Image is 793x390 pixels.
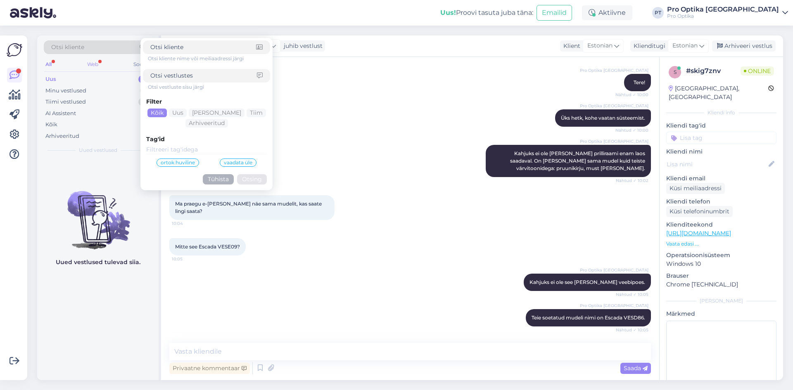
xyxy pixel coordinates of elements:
div: Uus [45,75,56,83]
span: Saada [624,364,648,372]
p: Märkmed [666,310,776,318]
p: Operatsioonisüsteem [666,251,776,260]
div: Minu vestlused [45,87,86,95]
p: Chrome [TECHNICAL_ID] [666,280,776,289]
span: Nähtud ✓ 10:05 [616,291,648,298]
div: PT [652,7,664,19]
p: Brauser [666,272,776,280]
span: Nähtud ✓ 10:00 [615,127,648,133]
div: 0 [138,75,150,83]
div: [PERSON_NAME] [666,297,776,305]
span: Estonian [672,41,698,50]
span: Online [741,66,774,76]
div: Web [85,59,100,70]
span: Kahjuks ei ole see [PERSON_NAME] veebipoes. [529,279,645,285]
p: Windows 10 [666,260,776,268]
input: Filtreeri tag'idega [146,145,267,154]
div: Filter [146,97,267,106]
span: Pro Optika [GEOGRAPHIC_DATA] [580,303,648,309]
div: 0 [138,98,150,106]
span: ortok huviline [161,160,195,165]
div: Otsi vestluste sisu järgi [148,83,270,91]
div: Arhiveeritud [45,132,79,140]
div: Proovi tasuta juba täna: [440,8,533,18]
span: Estonian [587,41,613,50]
input: Lisa nimi [667,160,767,169]
span: Otsi kliente [51,43,84,52]
p: Kliendi email [666,174,776,183]
div: Tiimi vestlused [45,98,86,106]
p: Kliendi nimi [666,147,776,156]
b: Uus! [440,9,456,17]
span: Ma praegu e-[PERSON_NAME] näe sama mudelit, kas saate lingi saata? [175,201,323,214]
div: Privaatne kommentaar [169,363,250,374]
input: Lisa tag [666,132,776,144]
div: AI Assistent [45,109,76,118]
div: # skig7znv [686,66,741,76]
a: [URL][DOMAIN_NAME] [666,229,731,237]
div: All [44,59,53,70]
span: Nähtud ✓ 10:05 [616,327,648,333]
span: Tere! [634,79,645,85]
div: 1 [140,87,150,95]
span: Nähtud ✓ 10:02 [616,177,648,184]
span: Pro Optika [GEOGRAPHIC_DATA] [580,67,648,73]
input: Otsi vestlustes [150,71,257,80]
div: Küsi meiliaadressi [666,183,725,194]
div: Tag'id [146,135,267,144]
span: Üks hetk, kohe vaatan süsteemist. [561,115,645,121]
span: Pro Optika [GEOGRAPHIC_DATA] [580,267,648,273]
div: Klient [560,42,580,50]
div: juhib vestlust [280,42,323,50]
span: Kahjuks ei ole [PERSON_NAME] prilliraami enam laos saadaval. On [PERSON_NAME] sama mudel kuid tei... [510,150,646,171]
div: [GEOGRAPHIC_DATA], [GEOGRAPHIC_DATA] [669,84,768,102]
div: Küsi telefoninumbrit [666,206,733,217]
a: Pro Optika [GEOGRAPHIC_DATA]Pro Optika [667,6,788,19]
span: Teie soetatud mudeli nimi on Escada VESD86. [532,314,645,321]
div: Pro Optika [667,13,779,19]
p: Klienditeekond [666,220,776,229]
div: Socials [132,59,152,70]
div: Klienditugi [630,42,665,50]
div: Kõik [147,109,167,117]
div: Otsi kliente nime või meiliaadressi järgi [148,55,270,62]
img: Askly Logo [7,42,22,58]
p: Kliendi tag'id [666,121,776,130]
span: 10:04 [172,220,203,227]
div: Kõik [45,121,57,129]
span: Pro Optika [GEOGRAPHIC_DATA] [580,138,648,144]
p: Uued vestlused tulevad siia. [56,258,140,267]
span: Pro Optika [GEOGRAPHIC_DATA] [580,103,648,109]
p: Kliendi telefon [666,197,776,206]
div: Aktiivne [582,5,632,20]
div: Pro Optika [GEOGRAPHIC_DATA] [667,6,779,13]
span: Uued vestlused [79,147,117,154]
span: s [674,69,677,75]
div: Arhiveeri vestlus [712,40,776,52]
span: Nähtud ✓ 10:00 [615,92,648,98]
div: Kliendi info [666,109,776,116]
img: No chats [37,176,159,251]
input: Otsi kliente [150,43,256,52]
button: Emailid [537,5,572,21]
span: 10:05 [172,256,203,262]
p: Vaata edasi ... [666,240,776,248]
span: Mitte see Escada VESE09? [175,243,240,250]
